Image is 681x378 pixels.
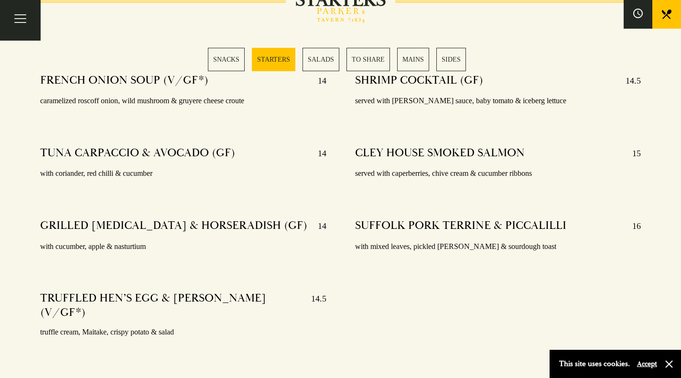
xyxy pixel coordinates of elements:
p: with cucumber, apple & nasturtium [40,240,326,254]
p: truffle cream, Maitake, crispy potato & salad [40,325,326,339]
a: 6 / 6 [436,48,466,71]
p: 16 [623,218,641,234]
button: Close and accept [664,359,674,369]
p: 14.5 [302,291,326,320]
p: with mixed leaves, pickled [PERSON_NAME] & sourdough toast [355,240,641,254]
p: 14 [308,218,326,234]
p: served with caperberries, chive cream & cucumber ribbons [355,167,641,181]
p: 14 [308,146,326,161]
a: 5 / 6 [397,48,429,71]
h4: TUNA CARPACCIO & AVOCADO (GF) [40,146,235,161]
h4: GRILLED [MEDICAL_DATA] & HORSERADISH (GF) [40,218,307,234]
h4: CLEY HOUSE SMOKED SALMON [355,146,525,161]
a: 1 / 6 [208,48,245,71]
p: served with [PERSON_NAME] sauce, baby tomato & iceberg lettuce [355,94,641,108]
h4: TRUFFLED HEN’S EGG & [PERSON_NAME] (V/GF*) [40,291,302,320]
p: with coriander, red chilli & cucumber [40,167,326,181]
button: Accept [637,359,657,368]
h4: SUFFOLK PORK TERRINE & PICCALILLI [355,218,566,234]
a: 4 / 6 [346,48,390,71]
p: 15 [623,146,641,161]
p: This site uses cookies. [559,357,630,371]
a: 2 / 6 [252,48,295,71]
p: caramelized roscoff onion, wild mushroom & gruyere cheese croute [40,94,326,108]
a: 3 / 6 [303,48,339,71]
